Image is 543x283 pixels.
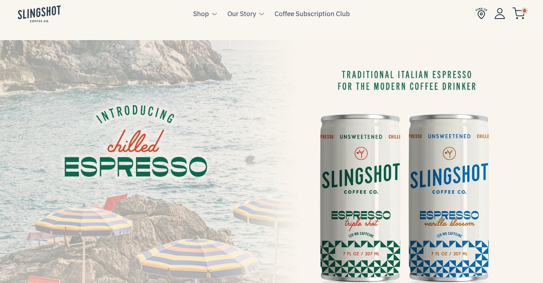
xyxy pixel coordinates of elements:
a: 0 [512,9,525,18]
a: Coffee Subscription Club [275,8,350,19]
a: Our Story [227,8,256,19]
img: Find Us [476,8,487,19]
span: 0 [521,8,528,14]
a: Shop [193,8,209,19]
img: cart [512,8,525,19]
img: Account [494,8,505,19]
